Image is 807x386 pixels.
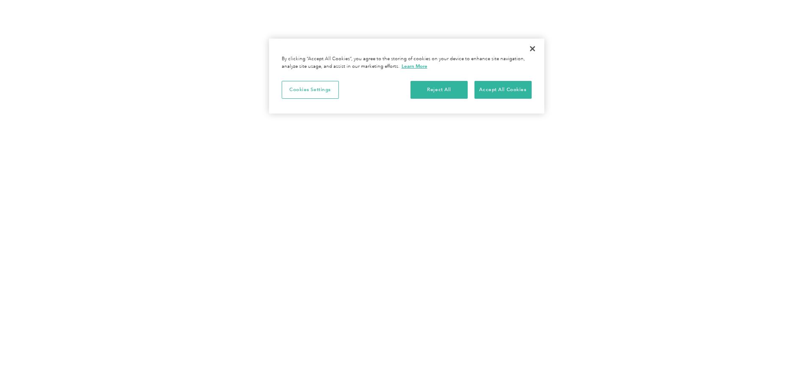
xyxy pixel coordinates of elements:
[282,56,532,70] div: By clicking “Accept All Cookies”, you agree to the storing of cookies on your device to enhance s...
[523,39,542,58] button: Close
[474,81,532,99] button: Accept All Cookies
[269,39,544,114] div: Cookie banner
[282,81,339,99] button: Cookies Settings
[402,63,427,69] a: More information about your privacy, opens in a new tab
[410,81,468,99] button: Reject All
[269,39,544,114] div: Privacy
